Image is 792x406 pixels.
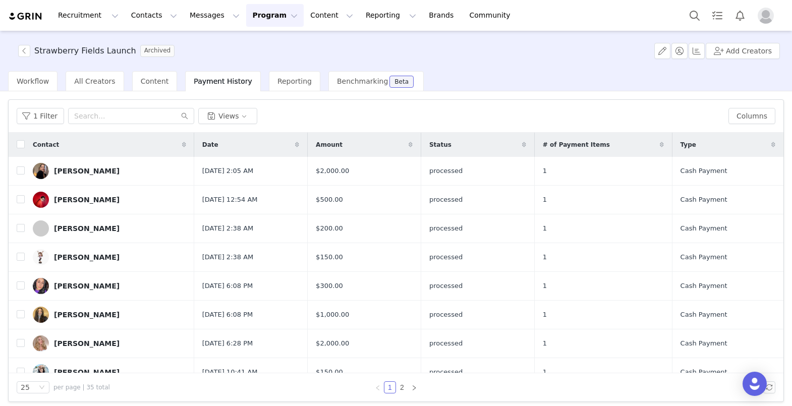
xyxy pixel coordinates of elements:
[33,364,49,380] img: a73f77f4-4072-4973-b362-e54718b433a9.jpg
[33,192,49,208] img: 658ef913-a92e-4759-ae77-bb76d121fbed.jpg
[681,223,727,234] span: Cash Payment
[194,77,252,85] span: Payment History
[543,310,547,320] span: 1
[33,163,186,179] a: [PERSON_NAME]
[394,79,409,85] div: Beta
[202,367,258,377] span: [DATE] 10:41 AM
[681,166,727,176] span: Cash Payment
[33,249,49,265] img: 7b6443ed-3f4a-4d68-9c68-28128ecffeba.jpg
[384,381,396,393] li: 1
[316,195,343,205] span: $500.00
[54,253,120,261] div: [PERSON_NAME]
[33,307,49,323] img: 5945cb6f-5697-46ee-b04e-f3606d8309b7.jpg
[681,310,727,320] span: Cash Payment
[316,281,343,291] span: $300.00
[34,45,136,57] h3: Strawberry Fields Launch
[33,307,186,323] a: [PERSON_NAME]
[33,364,186,380] a: [PERSON_NAME]
[743,372,767,396] div: Open Intercom Messenger
[54,339,120,347] div: [PERSON_NAME]
[33,192,186,208] a: [PERSON_NAME]
[202,166,254,176] span: [DATE] 2:05 AM
[53,383,110,392] span: per page | 35 total
[384,382,395,393] a: 1
[752,8,784,24] button: Profile
[429,367,463,377] span: processed
[304,4,359,27] button: Content
[141,77,169,85] span: Content
[316,140,343,149] span: Amount
[372,381,384,393] li: Previous Page
[125,4,183,27] button: Contacts
[316,367,343,377] span: $150.00
[54,311,120,319] div: [PERSON_NAME]
[54,282,120,290] div: [PERSON_NAME]
[202,223,254,234] span: [DATE] 2:38 AM
[758,8,774,24] img: placeholder-profile.jpg
[246,4,304,27] button: Program
[543,140,610,149] span: # of Payment Items
[33,140,59,149] span: Contact
[316,310,349,320] span: $1,000.00
[198,108,257,124] button: Views
[33,220,186,237] a: [PERSON_NAME]
[684,4,706,27] button: Search
[543,281,547,291] span: 1
[54,167,120,175] div: [PERSON_NAME]
[681,367,727,377] span: Cash Payment
[543,367,547,377] span: 1
[21,382,30,393] div: 25
[33,335,186,352] a: [PERSON_NAME]
[681,195,727,205] span: Cash Payment
[202,338,253,349] span: [DATE] 6:28 PM
[411,385,417,391] i: icon: right
[543,252,547,262] span: 1
[429,223,463,234] span: processed
[429,195,463,205] span: processed
[316,338,349,349] span: $2,000.00
[140,45,175,57] span: Archived
[681,252,727,262] span: Cash Payment
[202,252,254,262] span: [DATE] 2:38 AM
[429,140,451,149] span: Status
[423,4,463,27] a: Brands
[396,381,408,393] li: 2
[408,381,420,393] li: Next Page
[8,12,43,21] a: grin logo
[184,4,246,27] button: Messages
[429,281,463,291] span: processed
[543,223,547,234] span: 1
[397,382,408,393] a: 2
[681,281,727,291] span: Cash Payment
[33,163,49,179] img: d63d0849-e58b-48cf-963b-b10bd5599e0e.jpg
[33,278,49,294] img: 9a2893c6-54e0-4452-b564-5b4454c3b4fa.jpg
[429,252,463,262] span: processed
[39,384,45,391] i: icon: down
[681,140,696,149] span: Type
[202,140,218,149] span: Date
[375,385,381,391] i: icon: left
[68,108,194,124] input: Search...
[706,4,728,27] a: Tasks
[18,45,179,57] span: [object Object]
[429,166,463,176] span: processed
[360,4,422,27] button: Reporting
[543,166,547,176] span: 1
[316,223,343,234] span: $200.00
[277,77,312,85] span: Reporting
[429,310,463,320] span: processed
[681,338,727,349] span: Cash Payment
[17,77,49,85] span: Workflow
[429,338,463,349] span: processed
[54,224,120,233] div: [PERSON_NAME]
[52,4,125,27] button: Recruitment
[74,77,115,85] span: All Creators
[202,310,253,320] span: [DATE] 6:08 PM
[17,108,64,124] button: 1 Filter
[337,77,388,85] span: Benchmarking
[33,278,186,294] a: [PERSON_NAME]
[316,166,349,176] span: $2,000.00
[202,281,253,291] span: [DATE] 6:08 PM
[316,252,343,262] span: $150.00
[33,335,49,352] img: 1f9197b8-4376-4ce3-9666-59dbe5018106.jpg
